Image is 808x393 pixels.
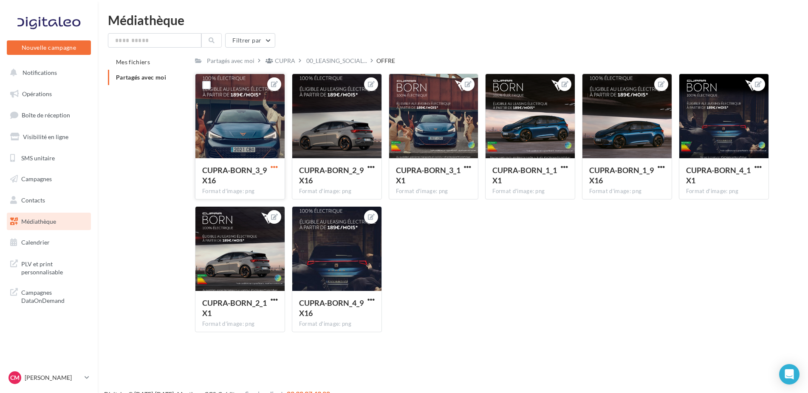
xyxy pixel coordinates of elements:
span: SMS unitaire [21,154,55,161]
span: CUPRA-BORN_1_1X1 [492,165,557,185]
span: CUPRA-BORN_4_9X16 [299,298,364,318]
a: Campagnes [5,170,93,188]
span: CM [10,373,20,382]
button: Nouvelle campagne [7,40,91,55]
span: Médiathèque [21,218,56,225]
div: Format d'image: png [202,188,278,195]
div: Format d'image: png [492,188,568,195]
span: Boîte de réception [22,111,70,119]
div: Format d'image: png [589,188,665,195]
span: Campagnes [21,175,52,182]
span: Partagés avec moi [116,74,166,81]
a: Médiathèque [5,213,93,231]
a: Campagnes DataOnDemand [5,283,93,308]
span: PLV et print personnalisable [21,258,88,276]
a: Calendrier [5,234,93,251]
div: Médiathèque [108,14,798,26]
span: Notifications [23,69,57,76]
button: Filtrer par [225,33,275,48]
span: Opérations [22,90,52,97]
span: Mes fichiers [116,58,150,65]
div: Format d'image: png [686,188,762,195]
a: PLV et print personnalisable [5,255,93,280]
span: 00_LEASING_SOCIAL... [306,57,367,65]
a: Visibilité en ligne [5,128,93,146]
button: Notifications [5,64,89,82]
a: Boîte de réception [5,106,93,124]
span: Campagnes DataOnDemand [21,287,88,305]
span: CUPRA-BORN_2_1X1 [202,298,267,318]
span: Contacts [21,196,45,204]
a: SMS unitaire [5,149,93,167]
div: Open Intercom Messenger [779,364,800,384]
div: OFFRE [376,57,395,65]
span: CUPRA-BORN_3_9X16 [202,165,267,185]
span: Visibilité en ligne [23,133,68,140]
div: Format d'image: png [299,320,375,328]
p: [PERSON_NAME] [25,373,81,382]
span: CUPRA-BORN_3_1X1 [396,165,461,185]
span: CUPRA-BORN_4_1X1 [686,165,751,185]
div: Format d'image: png [396,188,472,195]
span: Calendrier [21,239,50,246]
span: CUPRA-BORN_2_9X16 [299,165,364,185]
div: Partagés avec moi [207,57,254,65]
div: Format d'image: png [202,320,278,328]
div: CUPRA [275,57,295,65]
a: CM [PERSON_NAME] [7,370,91,386]
span: CUPRA-BORN_1_9X16 [589,165,654,185]
div: Format d'image: png [299,188,375,195]
a: Contacts [5,191,93,209]
a: Opérations [5,85,93,103]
